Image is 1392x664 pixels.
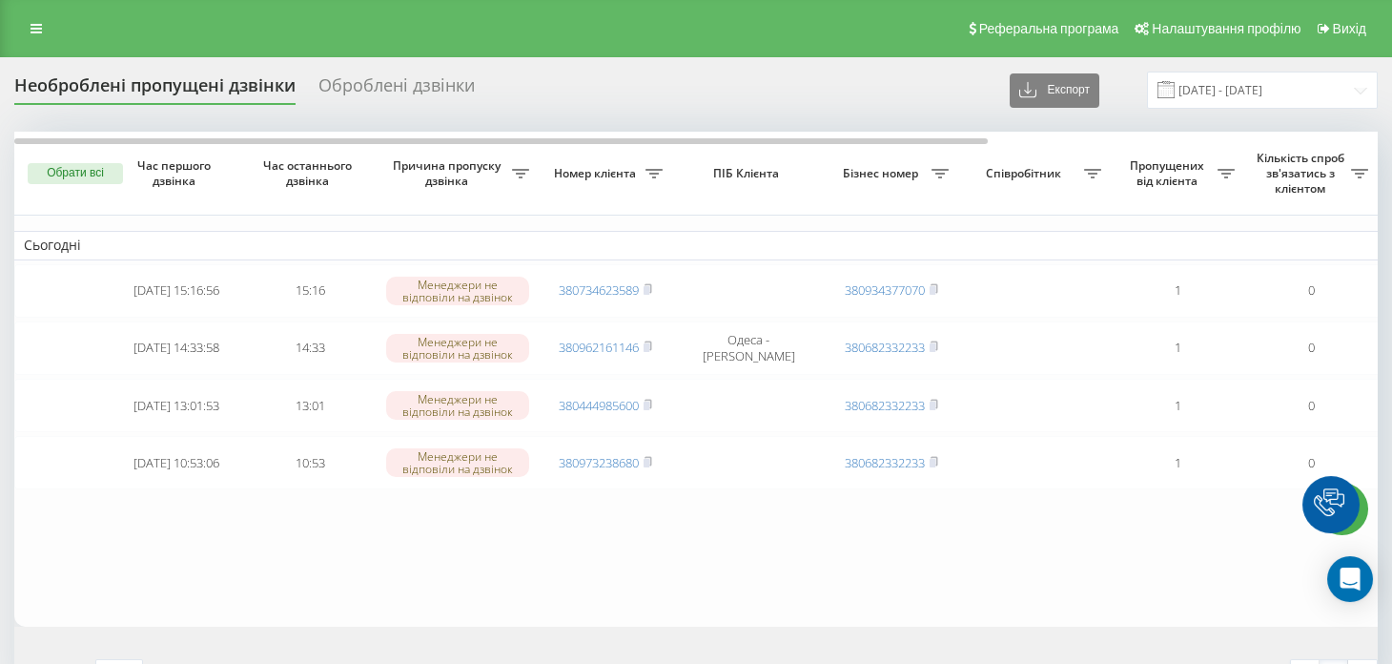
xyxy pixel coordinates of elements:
[110,264,243,318] td: [DATE] 15:16:56
[386,391,529,420] div: Менеджери не відповіли на дзвінок
[28,163,123,184] button: Обрати всі
[834,166,931,181] span: Бізнес номер
[1254,151,1351,196] span: Кількість спроб зв'язатись з клієнтом
[672,322,825,375] td: Одеса - [PERSON_NAME]
[125,158,228,188] span: Час першого дзвінка
[845,397,925,414] a: 380682332233
[386,448,529,477] div: Менеджери не відповіли на дзвінок
[386,334,529,363] div: Менеджери не відповіли на дзвінок
[110,379,243,432] td: [DATE] 13:01:53
[243,322,377,375] td: 14:33
[110,322,243,375] td: [DATE] 14:33:58
[110,436,243,489] td: [DATE] 10:53:06
[1120,158,1218,188] span: Пропущених від клієнта
[1333,21,1366,36] span: Вихід
[968,166,1084,181] span: Співробітник
[845,454,925,471] a: 380682332233
[1111,436,1244,489] td: 1
[979,21,1119,36] span: Реферальна програма
[688,166,809,181] span: ПІБ Клієнта
[1244,436,1378,489] td: 0
[243,264,377,318] td: 15:16
[1111,322,1244,375] td: 1
[1244,264,1378,318] td: 0
[559,397,639,414] a: 380444985600
[386,277,529,305] div: Менеджери не відповіли на дзвінок
[243,436,377,489] td: 10:53
[559,339,639,356] a: 380962161146
[1111,379,1244,432] td: 1
[845,339,925,356] a: 380682332233
[243,379,377,432] td: 13:01
[258,158,361,188] span: Час останнього дзвінка
[1111,264,1244,318] td: 1
[14,75,296,105] div: Необроблені пропущені дзвінки
[1010,73,1099,108] button: Експорт
[1327,556,1373,602] div: Open Intercom Messenger
[559,281,639,299] a: 380734623589
[559,454,639,471] a: 380973238680
[318,75,475,105] div: Оброблені дзвінки
[845,281,925,299] a: 380934377070
[1244,322,1378,375] td: 0
[1244,379,1378,432] td: 0
[1152,21,1300,36] span: Налаштування профілю
[386,158,512,188] span: Причина пропуску дзвінка
[548,166,645,181] span: Номер клієнта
